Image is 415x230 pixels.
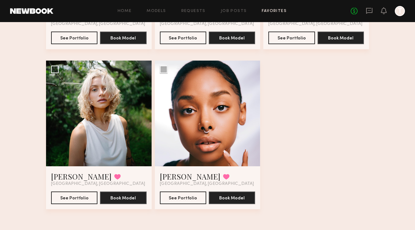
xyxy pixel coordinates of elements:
a: [PERSON_NAME] [160,171,220,181]
a: Book Model [209,35,255,40]
a: Book Model [318,35,364,40]
a: [PERSON_NAME] [51,171,112,181]
a: Requests [181,9,206,13]
a: Job Posts [221,9,247,13]
button: Book Model [100,192,146,204]
a: Home [118,9,132,13]
button: Book Model [209,192,255,204]
span: [GEOGRAPHIC_DATA], [GEOGRAPHIC_DATA] [160,181,254,186]
a: Book Model [209,195,255,200]
span: [GEOGRAPHIC_DATA], [GEOGRAPHIC_DATA] [160,21,254,27]
a: Favorites [262,9,287,13]
button: See Portfolio [51,32,97,44]
button: See Portfolio [160,192,206,204]
a: Models [147,9,166,13]
span: [GEOGRAPHIC_DATA], [GEOGRAPHIC_DATA] [51,21,145,27]
a: Book Model [100,35,146,40]
span: [GEOGRAPHIC_DATA], [GEOGRAPHIC_DATA] [268,21,362,27]
button: See Portfolio [160,32,206,44]
button: Book Model [100,32,146,44]
button: Book Model [209,32,255,44]
button: See Portfolio [268,32,315,44]
a: Book Model [100,195,146,200]
button: See Portfolio [51,192,97,204]
span: [GEOGRAPHIC_DATA], [GEOGRAPHIC_DATA] [51,181,145,186]
button: Book Model [318,32,364,44]
a: T [395,6,405,16]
